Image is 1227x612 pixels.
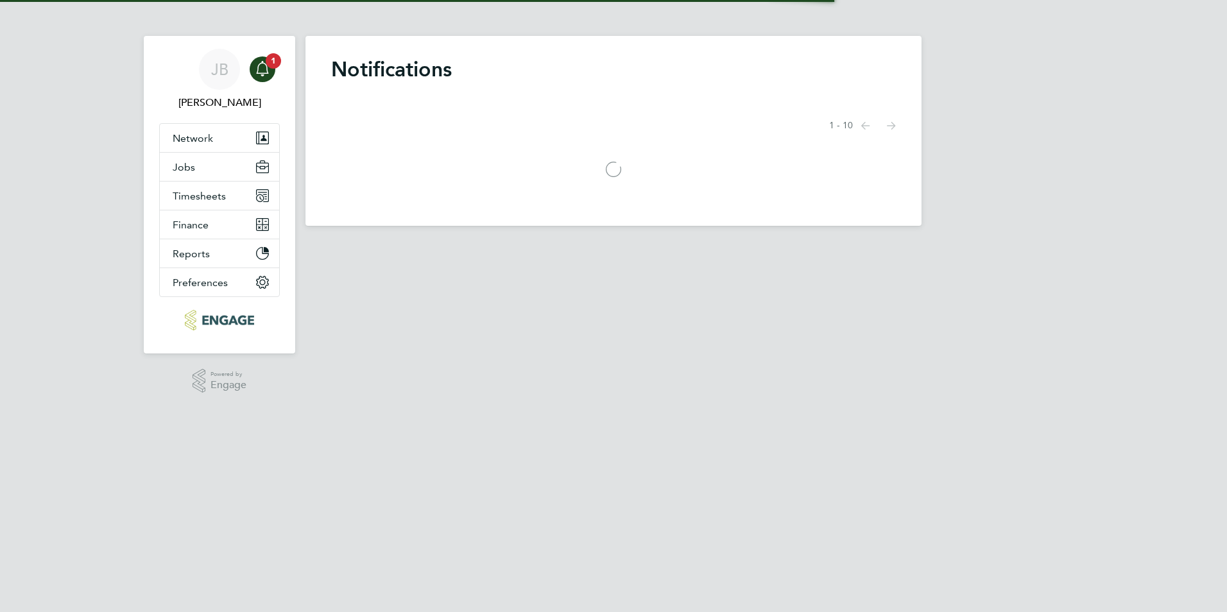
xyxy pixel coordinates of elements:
[144,36,295,353] nav: Main navigation
[210,380,246,391] span: Engage
[829,113,896,139] nav: Select page of notifications list
[173,190,226,202] span: Timesheets
[173,161,195,173] span: Jobs
[331,56,896,82] h1: Notifications
[250,49,275,90] a: 1
[159,49,280,110] a: JB[PERSON_NAME]
[160,153,279,181] button: Jobs
[160,210,279,239] button: Finance
[193,369,247,393] a: Powered byEngage
[160,124,279,152] button: Network
[211,61,228,78] span: JB
[210,369,246,380] span: Powered by
[185,310,253,330] img: huntereducation-logo-retina.png
[160,239,279,268] button: Reports
[173,219,209,231] span: Finance
[160,268,279,296] button: Preferences
[173,248,210,260] span: Reports
[160,182,279,210] button: Timesheets
[159,95,280,110] span: Jack Baron
[159,310,280,330] a: Go to home page
[173,276,228,289] span: Preferences
[173,132,213,144] span: Network
[266,53,281,69] span: 1
[829,119,853,132] span: 1 - 10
